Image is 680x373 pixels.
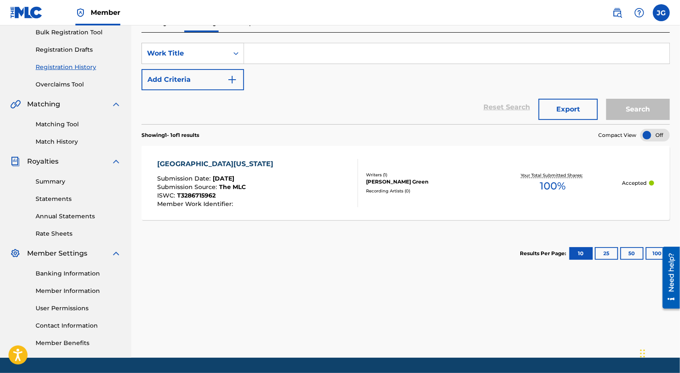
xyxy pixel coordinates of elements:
div: [PERSON_NAME] Green [366,178,483,186]
a: Registration History [36,63,121,72]
div: Help [631,4,648,21]
a: Member Benefits [36,339,121,348]
a: Rate Sheets [36,229,121,238]
a: Public Search [609,4,626,21]
div: Writers ( 1 ) [366,172,483,178]
img: Top Rightsholder [75,8,86,18]
img: search [612,8,622,18]
button: 50 [620,247,644,260]
p: Accepted [622,179,647,187]
img: Member Settings [10,248,20,259]
span: Submission Date : [157,175,213,182]
a: Registration Drafts [36,45,121,54]
a: Member Information [36,287,121,295]
p: Your Total Submitted Shares: [521,172,585,178]
a: Banking Information [36,269,121,278]
button: Export [538,99,598,120]
a: Summary [36,177,121,186]
div: Recording Artists ( 0 ) [366,188,483,194]
span: T3286715962 [177,192,216,199]
span: ISWC : [157,192,177,199]
img: expand [111,99,121,109]
span: Member [91,8,120,17]
span: Royalties [27,156,58,167]
img: Royalties [10,156,20,167]
img: expand [111,248,121,259]
button: 100 [646,247,669,260]
span: 100 % [540,178,566,194]
a: Matching Tool [36,120,121,129]
img: 9d2ae6d4665cec9f34b9.svg [227,75,237,85]
span: Submission Source : [157,183,219,191]
a: Annual Statements [36,212,121,221]
form: Search Form [142,43,670,124]
p: Showing 1 - 1 of 1 results [142,131,199,139]
img: help [634,8,644,18]
button: Add Criteria [142,69,244,90]
iframe: Chat Widget [638,332,680,373]
span: Compact View [598,131,636,139]
a: Bulk Registration Tool [36,28,121,37]
img: MLC Logo [10,6,43,19]
img: Matching [10,99,21,109]
a: [GEOGRAPHIC_DATA][US_STATE]Submission Date:[DATE]Submission Source:The MLCISWC:T3286715962Member ... [142,146,670,220]
span: The MLC [219,183,246,191]
a: Contact Information [36,321,121,330]
span: Member Work Identifier : [157,200,235,208]
span: Member Settings [27,248,87,259]
img: expand [111,156,121,167]
div: User Menu [653,4,670,21]
a: Statements [36,195,121,203]
button: 10 [569,247,593,260]
button: 25 [595,247,618,260]
a: User Permissions [36,304,121,313]
div: Work Title [147,48,223,58]
a: Overclaims Tool [36,80,121,89]
iframe: Resource Center [656,244,680,312]
div: [GEOGRAPHIC_DATA][US_STATE] [157,159,278,169]
span: [DATE] [213,175,234,182]
a: Match History [36,137,121,146]
span: Matching [27,99,60,109]
div: Drag [640,341,645,366]
p: Results Per Page: [520,250,568,257]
